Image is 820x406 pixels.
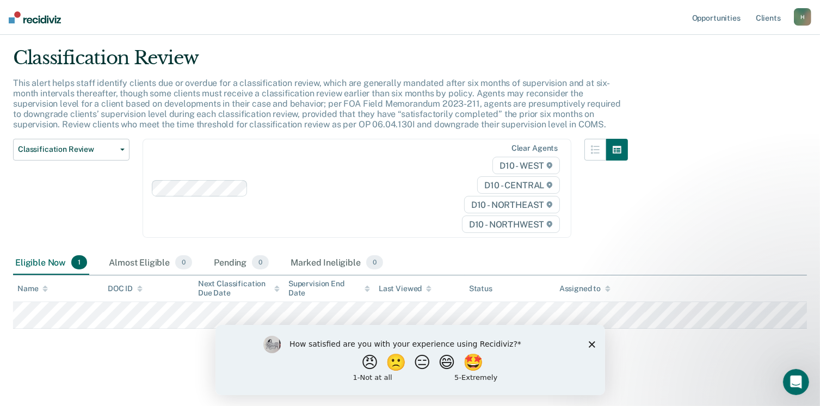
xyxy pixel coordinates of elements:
img: Recidiviz [9,11,61,23]
div: Almost Eligible0 [107,251,194,275]
span: Classification Review [18,145,116,154]
span: D10 - WEST [492,157,560,174]
p: This alert helps staff identify clients due or overdue for a classification review, which are gen... [13,78,621,130]
iframe: Survey by Kim from Recidiviz [215,325,605,395]
button: H [794,8,811,26]
span: 0 [252,255,269,269]
iframe: Intercom live chat [783,369,809,395]
div: Next Classification Due Date [198,279,280,298]
div: Last Viewed [379,284,431,293]
div: Assigned to [559,284,611,293]
span: D10 - NORTHWEST [462,216,560,233]
div: Marked Ineligible0 [288,251,385,275]
div: DOC ID [108,284,143,293]
button: Classification Review [13,139,130,161]
span: D10 - NORTHEAST [464,196,560,213]
div: Classification Review [13,47,628,78]
span: 1 [71,255,87,269]
div: Eligible Now1 [13,251,89,275]
span: 0 [366,255,383,269]
span: 0 [175,255,192,269]
div: Name [17,284,48,293]
span: D10 - CENTRAL [477,176,560,194]
div: Supervision End Date [288,279,370,298]
div: Clear agents [511,144,558,153]
div: Status [469,284,492,293]
div: Pending0 [212,251,271,275]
